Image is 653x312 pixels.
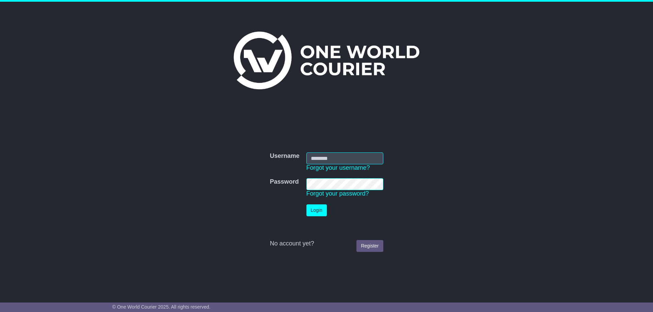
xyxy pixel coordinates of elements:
label: Password [270,178,299,186]
a: Forgot your username? [306,164,370,171]
button: Login [306,204,327,216]
img: One World [234,32,419,89]
span: © One World Courier 2025. All rights reserved. [112,304,211,310]
a: Forgot your password? [306,190,369,197]
label: Username [270,152,299,160]
a: Register [356,240,383,252]
div: No account yet? [270,240,383,247]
